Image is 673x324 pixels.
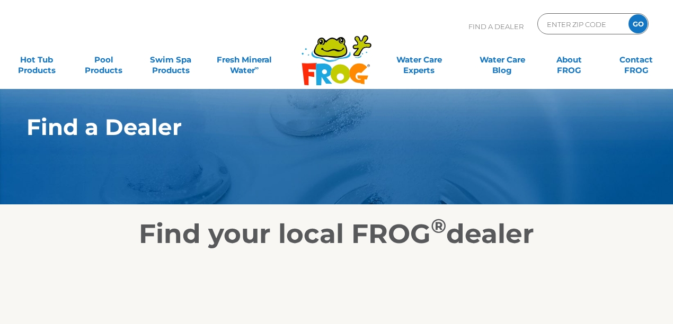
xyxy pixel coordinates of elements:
a: AboutFROG [543,49,595,70]
input: Zip Code Form [546,16,617,32]
input: GO [628,14,648,33]
a: ContactFROG [610,49,662,70]
a: PoolProducts [78,49,130,70]
a: Fresh MineralWater∞ [212,49,277,70]
a: Water CareExperts [377,49,462,70]
sup: ® [431,214,446,238]
h1: Find a Dealer [26,114,597,140]
sup: ∞ [255,64,259,71]
a: Swim SpaProducts [145,49,197,70]
h2: Find your local FROG dealer [11,218,662,250]
a: Hot TubProducts [11,49,63,70]
a: Water CareBlog [476,49,528,70]
img: Frog Products Logo [296,21,377,86]
p: Find A Dealer [468,13,524,40]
